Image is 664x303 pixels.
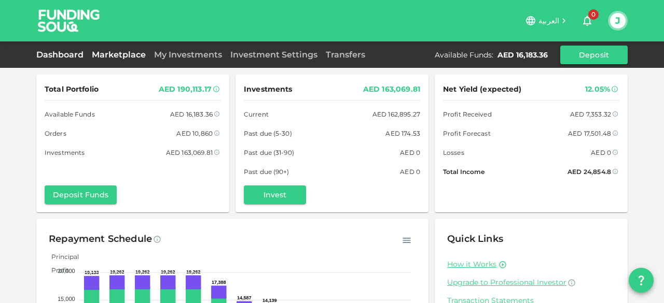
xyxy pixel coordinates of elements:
a: How it Works [447,259,496,269]
div: AED 163,069.81 [363,83,420,96]
div: AED 174.53 [385,128,420,139]
div: Available Funds : [435,50,493,60]
a: My Investments [150,50,226,60]
div: AED 17,501.48 [568,128,611,139]
span: Profit [44,266,69,274]
span: 0 [588,9,599,20]
button: Invest [244,185,306,204]
div: AED 10,860 [176,128,213,139]
div: AED 7,353.32 [570,109,611,120]
span: Net Yield (expected) [443,83,522,96]
a: Marketplace [88,50,150,60]
button: Deposit Funds [45,185,117,204]
span: Available Funds [45,109,95,120]
span: Orders [45,128,66,139]
span: Past due (5-30) [244,128,292,139]
tspan: 15,000 [58,296,75,302]
span: Investments [45,147,85,158]
div: AED 24,854.8 [568,166,611,177]
div: AED 190,113.17 [159,83,212,96]
span: Upgrade to Professional Investor [447,278,566,287]
span: Investments [244,83,292,96]
div: AED 0 [400,147,420,158]
button: J [610,13,626,28]
div: AED 163,069.81 [166,147,213,158]
a: Dashboard [36,50,88,60]
tspan: 20,000 [58,268,75,274]
a: Upgrade to Professional Investor [447,278,615,287]
span: Current [244,109,269,120]
span: Quick Links [447,233,503,244]
div: AED 16,183.36 [170,109,213,120]
div: AED 16,183.36 [497,50,548,60]
div: AED 162,895.27 [372,109,420,120]
a: Investment Settings [226,50,322,60]
span: Total Income [443,166,485,177]
div: AED 0 [591,147,611,158]
span: Profit Received [443,109,492,120]
button: Deposit [560,46,628,64]
a: Transfers [322,50,369,60]
button: question [629,268,654,293]
div: 12.05% [585,83,610,96]
span: Total Portfolio [45,83,99,96]
span: Profit Forecast [443,128,491,139]
div: AED 0 [400,166,420,177]
button: 0 [577,10,598,31]
span: العربية [538,16,559,25]
span: Past due (31-90) [244,147,294,158]
span: Principal [44,253,79,261]
div: Repayment Schedule [49,231,152,248]
span: Losses [443,147,464,158]
span: Past due (90+) [244,166,289,177]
